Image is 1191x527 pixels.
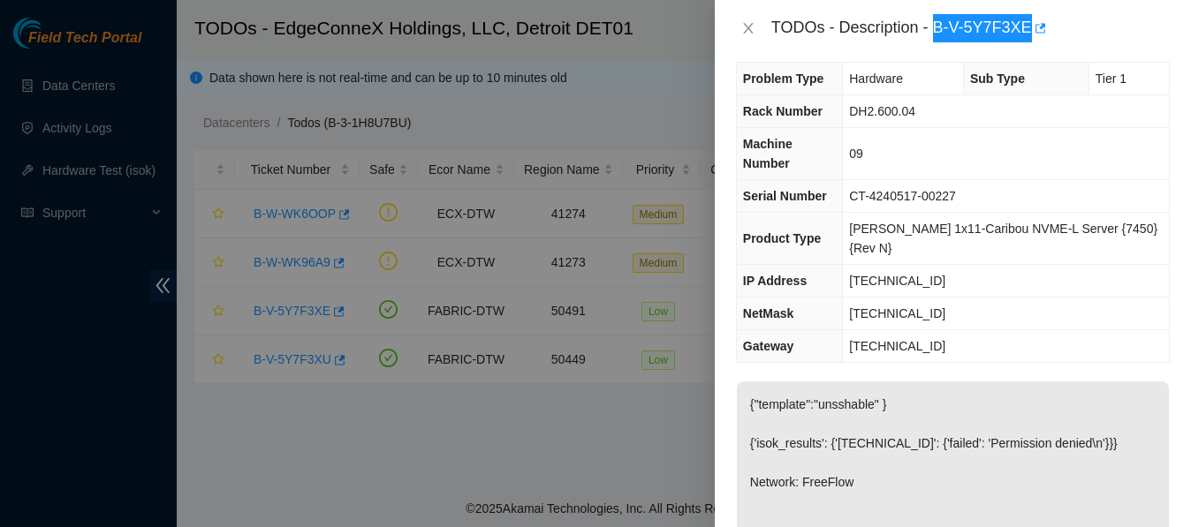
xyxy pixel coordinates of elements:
[771,14,1170,42] div: TODOs - Description - B-V-5Y7F3XE
[743,339,794,353] span: Gateway
[849,339,945,353] span: [TECHNICAL_ID]
[743,189,827,203] span: Serial Number
[849,306,945,320] span: [TECHNICAL_ID]
[736,20,761,37] button: Close
[849,189,956,203] span: CT-4240517-00227
[849,147,863,161] span: 09
[849,274,945,288] span: [TECHNICAL_ID]
[743,72,824,86] span: Problem Type
[743,274,807,288] span: IP Address
[741,21,755,35] span: close
[743,137,793,170] span: Machine Number
[743,306,794,320] span: NetMask
[970,72,1025,86] span: Sub Type
[743,104,823,118] span: Rack Number
[849,104,915,118] span: DH2.600.04
[849,222,1157,255] span: [PERSON_NAME] 1x11-Caribou NVME-L Server {7450}{Rev N}
[743,231,821,245] span: Product Type
[1096,72,1127,86] span: Tier 1
[849,72,903,86] span: Hardware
